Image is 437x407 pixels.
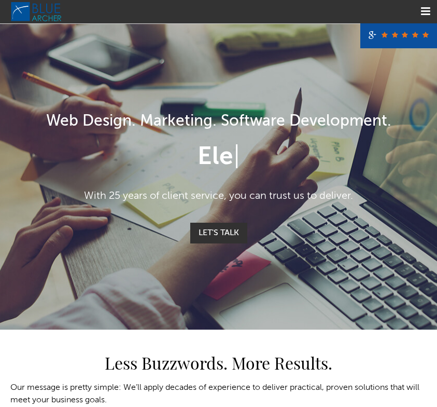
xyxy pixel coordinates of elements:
span: | [233,145,240,170]
h1: Web Design. Marketing. Software Development. [10,110,427,133]
h2: Less Buzzwords. More Results. [10,350,427,375]
img: Blue Archer Logo [10,2,62,22]
a: Let's Talk [190,223,247,243]
p: Our message is pretty simple: We’ll apply decades of experience to deliver practical, proven solu... [10,382,427,406]
p: With 25 years of client service, you can trust us to deliver. [10,188,427,204]
span: Ele [198,145,233,170]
